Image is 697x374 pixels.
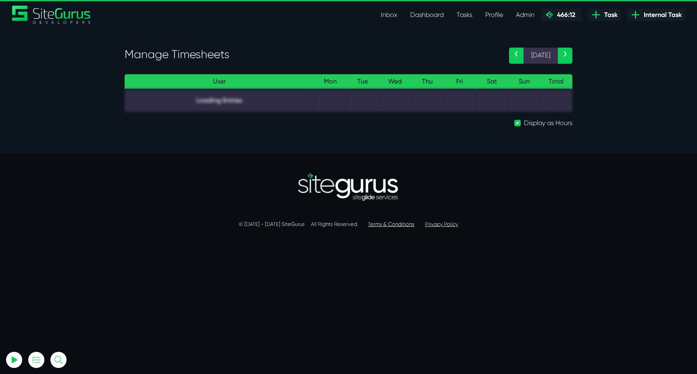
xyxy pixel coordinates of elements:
[558,48,572,64] a: ›
[411,74,443,89] th: Thu
[509,7,541,23] a: Admin
[404,7,450,23] a: Dashboard
[125,220,572,228] p: © [DATE] - [DATE] SiteGurus All Rights Reserved.
[314,74,346,89] th: Mon
[125,74,314,89] th: User
[541,9,581,21] a: 466:12
[346,74,379,89] th: Tue
[12,6,91,24] img: Sitegurus Logo
[524,48,558,64] span: [DATE]
[125,48,497,61] h3: Manage Timesheets
[443,74,476,89] th: Fri
[476,74,508,89] th: Sat
[509,48,524,64] a: ‹
[524,118,572,128] label: Display as Hours
[588,9,621,21] a: Task
[601,10,618,20] span: Task
[627,9,685,21] a: Internal Task
[374,7,404,23] a: Inbox
[508,74,540,89] th: Sun
[540,74,572,89] th: Total
[479,7,509,23] a: Profile
[554,11,575,19] span: 466:12
[12,6,91,24] a: SiteGurus
[379,74,411,89] th: Wed
[125,89,314,112] td: Loading Entries
[641,10,682,20] span: Internal Task
[368,221,414,227] a: Terms & Conditions
[425,221,458,227] a: Privacy Policy
[450,7,479,23] a: Tasks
